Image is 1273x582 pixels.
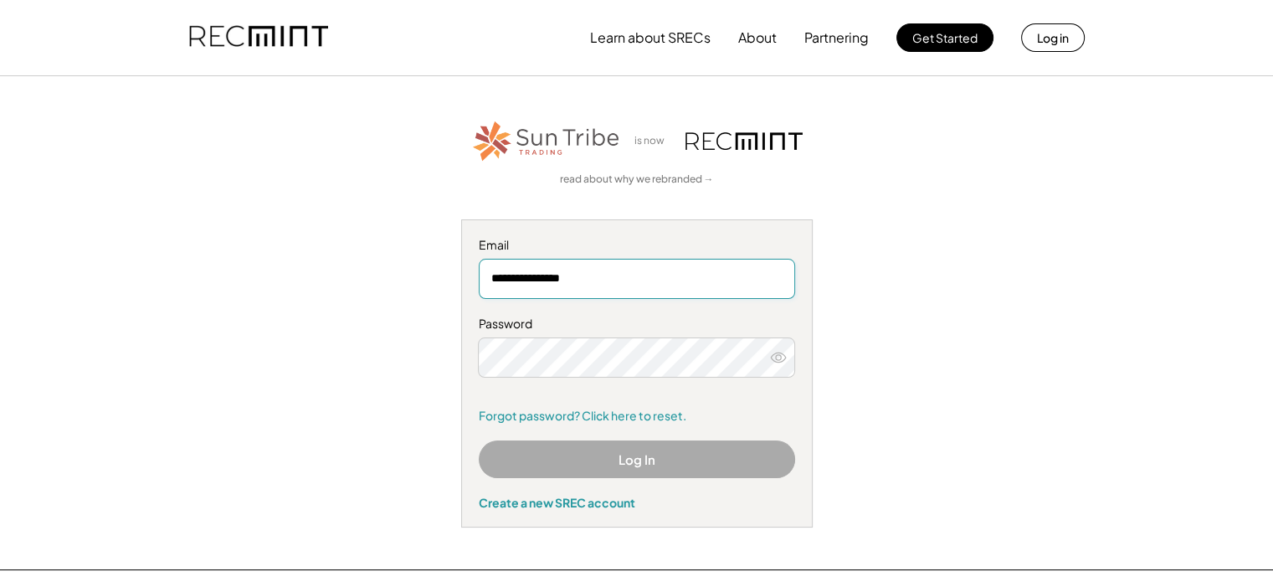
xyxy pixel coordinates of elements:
[560,173,714,187] a: read about why we rebranded →
[471,118,622,164] img: STT_Horizontal_Logo%2B-%2BColor.png
[479,495,795,510] div: Create a new SREC account
[1021,23,1085,52] button: Log in
[804,21,869,54] button: Partnering
[896,23,993,52] button: Get Started
[479,237,795,254] div: Email
[479,440,795,478] button: Log In
[189,9,328,66] img: recmint-logotype%403x.png
[479,408,795,425] a: Forgot password? Click here to reset.
[590,21,711,54] button: Learn about SRECs
[738,21,777,54] button: About
[685,132,803,150] img: recmint-logotype%403x.png
[630,134,677,148] div: is now
[479,316,795,332] div: Password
